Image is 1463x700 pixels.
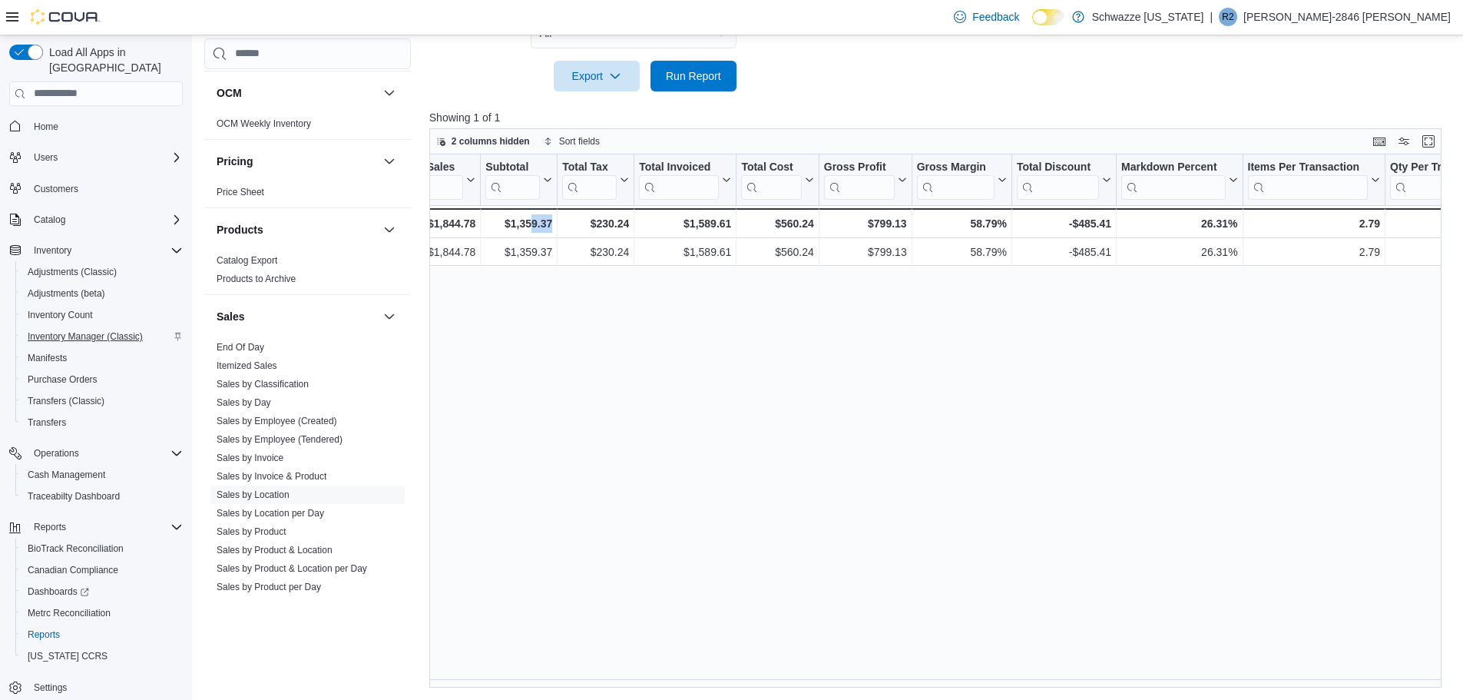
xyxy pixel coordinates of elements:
[824,160,895,199] div: Gross Profit
[1247,160,1368,174] div: Items Per Transaction
[28,444,183,463] span: Operations
[562,160,617,174] div: Total Tax
[34,244,71,257] span: Inventory
[380,307,399,326] button: Sales
[28,241,78,260] button: Inventory
[217,254,277,267] span: Catalog Export
[22,582,95,601] a: Dashboards
[15,326,189,347] button: Inventory Manager (Classic)
[538,132,606,151] button: Sort fields
[217,154,253,169] h3: Pricing
[22,625,66,644] a: Reports
[28,444,85,463] button: Operations
[392,160,475,199] button: Gross Sales
[22,539,183,558] span: BioTrack Reconciliation
[217,187,264,197] a: Price Sheet
[1219,8,1237,26] div: Rebecca-2846 Portillo
[22,327,183,346] span: Inventory Manager (Classic)
[217,581,321,593] span: Sales by Product per Day
[1247,243,1380,261] div: 2.79
[28,373,98,386] span: Purchase Orders
[741,243,813,261] div: $560.24
[43,45,183,75] span: Load All Apps in [GEOGRAPHIC_DATA]
[28,117,183,136] span: Home
[217,342,264,353] a: End Of Day
[563,61,631,91] span: Export
[916,214,1006,233] div: 58.79%
[392,160,463,174] div: Gross Sales
[217,471,326,482] a: Sales by Invoice & Product
[559,135,600,148] span: Sort fields
[34,151,58,164] span: Users
[28,607,111,619] span: Metrc Reconciliation
[22,582,183,601] span: Dashboards
[3,115,189,138] button: Home
[31,9,100,25] img: Cova
[1017,160,1099,199] div: Total Discount
[22,263,123,281] a: Adjustments (Classic)
[1017,214,1111,233] div: -$485.41
[28,678,73,697] a: Settings
[217,379,309,390] a: Sales by Classification
[392,243,475,261] div: $1,844.78
[1121,160,1225,174] div: Markdown Percent
[217,360,277,372] span: Itemized Sales
[650,61,736,91] button: Run Report
[639,160,719,174] div: Total Invoiced
[28,490,120,503] span: Traceabilty Dashboard
[22,561,183,579] span: Canadian Compliance
[485,160,540,199] div: Subtotal
[217,508,324,519] a: Sales by Location per Day
[28,352,67,364] span: Manifests
[1247,160,1380,199] button: Items Per Transaction
[204,183,411,207] div: Pricing
[639,160,731,199] button: Total Invoiced
[28,211,183,229] span: Catalog
[741,160,801,199] div: Total Cost
[1370,132,1389,151] button: Keyboard shortcuts
[1121,160,1225,199] div: Markdown Percent
[639,214,731,233] div: $1,589.61
[22,263,183,281] span: Adjustments (Classic)
[28,395,104,407] span: Transfers (Classic)
[639,160,719,199] div: Total Invoiced
[28,469,105,481] span: Cash Management
[217,452,283,464] span: Sales by Invoice
[28,629,60,641] span: Reports
[22,327,149,346] a: Inventory Manager (Classic)
[22,284,111,303] a: Adjustments (beta)
[562,243,629,261] div: $230.24
[28,309,93,321] span: Inventory Count
[217,416,337,426] a: Sales by Employee (Created)
[485,160,552,199] button: Subtotal
[948,2,1025,32] a: Feedback
[217,453,283,463] a: Sales by Invoice
[22,392,183,410] span: Transfers (Classic)
[217,341,264,353] span: End Of Day
[741,214,813,233] div: $560.24
[824,160,895,174] div: Gross Profit
[15,347,189,369] button: Manifests
[3,443,189,464] button: Operations
[22,306,99,324] a: Inventory Count
[217,526,286,537] a: Sales by Product
[28,678,183,697] span: Settings
[916,243,1006,261] div: 58.79%
[22,370,104,389] a: Purchase Orders
[22,392,111,410] a: Transfers (Classic)
[28,148,64,167] button: Users
[916,160,994,199] div: Gross Margin
[22,625,183,644] span: Reports
[15,559,189,581] button: Canadian Compliance
[22,349,183,367] span: Manifests
[217,397,271,408] a: Sales by Day
[217,154,377,169] button: Pricing
[1243,8,1451,26] p: [PERSON_NAME]-2846 [PERSON_NAME]
[28,518,72,536] button: Reports
[217,222,263,237] h3: Products
[15,645,189,667] button: [US_STATE] CCRS
[3,516,189,538] button: Reports
[28,586,89,598] span: Dashboards
[392,160,463,199] div: Gross Sales
[22,413,183,432] span: Transfers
